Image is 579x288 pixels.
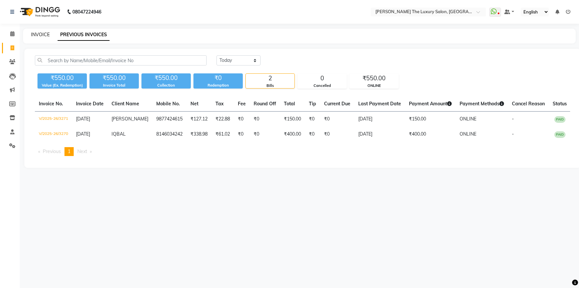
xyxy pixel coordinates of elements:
[358,101,401,107] span: Last Payment Date
[350,74,398,83] div: ₹550.00
[89,73,139,83] div: ₹550.00
[39,101,63,107] span: Invoice No.
[354,112,405,127] td: [DATE]
[76,116,90,122] span: [DATE]
[35,112,72,127] td: V/2025-26/3271
[35,127,72,142] td: V/2025-26/3270
[152,112,187,127] td: 9877424615
[460,101,504,107] span: Payment Methods
[409,101,452,107] span: Payment Amount
[320,112,354,127] td: ₹0
[309,101,316,107] span: Tip
[77,148,87,154] span: Next
[298,74,346,83] div: 0
[38,73,87,83] div: ₹550.00
[280,112,305,127] td: ₹150.00
[460,131,476,137] span: ONLINE
[152,127,187,142] td: 8146034242
[58,29,110,41] a: PREVIOUS INVOICES
[250,112,280,127] td: ₹0
[89,83,139,88] div: Invoice Total
[190,101,198,107] span: Net
[320,127,354,142] td: ₹0
[68,148,70,154] span: 1
[141,73,191,83] div: ₹550.00
[405,127,456,142] td: ₹400.00
[112,131,126,137] span: IQBAL
[112,101,139,107] span: Client Name
[553,101,567,107] span: Status
[76,101,104,107] span: Invoice Date
[215,101,224,107] span: Tax
[234,112,250,127] td: ₹0
[17,3,62,21] img: logo
[554,116,566,123] span: PAID
[254,101,276,107] span: Round Off
[284,101,295,107] span: Total
[324,101,350,107] span: Current Due
[238,101,246,107] span: Fee
[405,112,456,127] td: ₹150.00
[554,131,566,138] span: PAID
[35,147,570,156] nav: Pagination
[187,127,212,142] td: ₹338.98
[193,73,243,83] div: ₹0
[246,74,294,83] div: 2
[234,127,250,142] td: ₹0
[354,127,405,142] td: [DATE]
[246,83,294,89] div: Bills
[305,112,320,127] td: ₹0
[187,112,212,127] td: ₹127.12
[250,127,280,142] td: ₹0
[76,131,90,137] span: [DATE]
[31,32,50,38] a: INVOICE
[512,116,514,122] span: -
[35,55,207,65] input: Search by Name/Mobile/Email/Invoice No
[72,3,101,21] b: 08047224946
[141,83,191,88] div: Collection
[212,112,234,127] td: ₹22.88
[38,83,87,88] div: Value (Ex. Redemption)
[305,127,320,142] td: ₹0
[512,131,514,137] span: -
[43,148,61,154] span: Previous
[112,116,148,122] span: [PERSON_NAME]
[350,83,398,89] div: ONLINE
[512,101,545,107] span: Cancel Reason
[156,101,180,107] span: Mobile No.
[212,127,234,142] td: ₹61.02
[193,83,243,88] div: Redemption
[280,127,305,142] td: ₹400.00
[298,83,346,89] div: Cancelled
[460,116,476,122] span: ONLINE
